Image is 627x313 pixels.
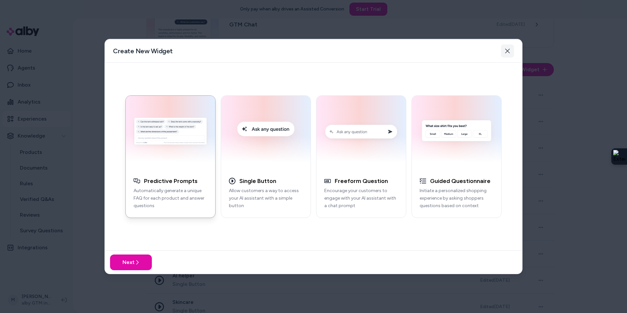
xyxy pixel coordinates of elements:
[411,95,502,218] button: AI Initial Question ExampleGuided QuestionnaireInitiate a personalized shopping experience by ask...
[134,187,207,209] p: Automatically generate a unique FAQ for each product and answer questions
[416,100,497,166] img: AI Initial Question Example
[113,46,173,56] h2: Create New Widget
[229,187,303,209] p: Allow customers a way to access your AI assistant with a simple button
[430,177,490,185] h3: Guided Questionnaire
[221,95,311,218] button: Single Button Embed ExampleSingle ButtonAllow customers a way to access your AI assistant with a ...
[144,177,198,185] h3: Predictive Prompts
[110,255,152,270] button: Next
[324,187,398,209] p: Encourage your customers to engage with your AI assistant with a chat prompt
[125,95,216,218] button: Generative Q&A ExamplePredictive PromptsAutomatically generate a unique FAQ for each product and ...
[130,100,211,166] img: Generative Q&A Example
[316,95,406,218] button: Conversation Prompt ExampleFreeform QuestionEncourage your customers to engage with your AI assis...
[320,100,402,166] img: Conversation Prompt Example
[335,177,388,185] h3: Freeform Question
[239,177,276,185] h3: Single Button
[420,187,493,209] p: Initiate a personalized shopping experience by asking shoppers questions based on context
[225,100,307,166] img: Single Button Embed Example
